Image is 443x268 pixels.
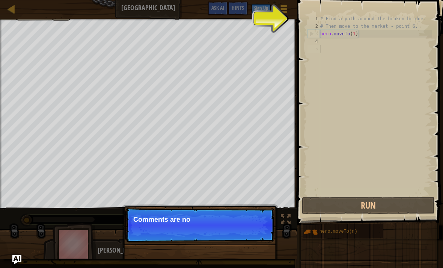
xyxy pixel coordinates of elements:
div: 3 [308,30,320,38]
span: Ask AI [211,4,224,11]
button: Show game menu [274,2,293,19]
button: Ask AI [208,2,228,15]
span: hero.moveTo(n) [319,229,357,234]
div: 4 [307,38,320,45]
button: Sign Up [252,4,271,13]
p: Comments are no [133,216,267,223]
button: Run [302,197,435,214]
div: 5 [307,45,320,53]
div: 2 [307,23,320,30]
div: 1 [307,15,320,23]
span: Hints [232,4,244,11]
button: Ask AI [12,255,21,264]
img: portrait.png [303,225,318,239]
